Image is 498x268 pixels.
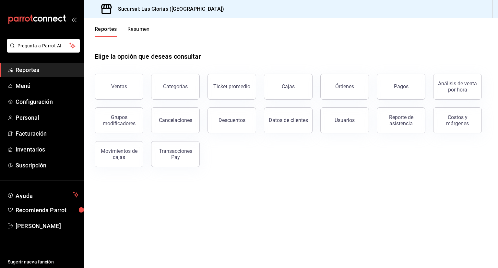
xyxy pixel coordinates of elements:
[95,26,117,37] button: Reportes
[433,74,482,100] button: Análisis de venta por hora
[113,5,224,13] h3: Sucursal: Las Glorias ([GEOGRAPHIC_DATA])
[377,107,425,133] button: Reporte de asistencia
[437,80,478,93] div: Análisis de venta por hora
[437,114,478,127] div: Costos y márgenes
[151,107,200,133] button: Cancelaciones
[207,74,256,100] button: Ticket promedio
[16,206,79,214] span: Recomienda Parrot
[151,74,200,100] button: Categorías
[71,17,77,22] button: open_drawer_menu
[5,47,80,54] a: Pregunta a Parrot AI
[163,83,188,90] div: Categorías
[95,141,143,167] button: Movimientos de cajas
[127,26,150,37] button: Resumen
[95,107,143,133] button: Grupos modificadores
[16,222,79,230] span: [PERSON_NAME]
[320,74,369,100] button: Órdenes
[95,26,150,37] div: navigation tabs
[95,74,143,100] button: Ventas
[159,117,192,123] div: Cancelaciones
[381,114,421,127] div: Reporte de asistencia
[16,97,79,106] span: Configuración
[264,107,313,133] button: Datos de clientes
[282,83,295,90] div: Cajas
[377,74,425,100] button: Pagos
[207,107,256,133] button: Descuentos
[18,43,70,49] span: Pregunta a Parrot AI
[111,83,127,90] div: Ventas
[155,148,196,160] div: Transacciones Pay
[16,191,70,199] span: Ayuda
[99,114,139,127] div: Grupos modificadores
[8,259,79,265] span: Sugerir nueva función
[16,81,79,90] span: Menú
[16,113,79,122] span: Personal
[151,141,200,167] button: Transacciones Pay
[269,117,308,123] div: Datos de clientes
[219,117,245,123] div: Descuentos
[264,74,313,100] button: Cajas
[213,83,250,90] div: Ticket promedio
[335,83,354,90] div: Órdenes
[16,161,79,170] span: Suscripción
[16,66,79,74] span: Reportes
[99,148,139,160] div: Movimientos de cajas
[16,129,79,138] span: Facturación
[320,107,369,133] button: Usuarios
[335,117,355,123] div: Usuarios
[433,107,482,133] button: Costos y márgenes
[7,39,80,53] button: Pregunta a Parrot AI
[394,83,409,90] div: Pagos
[95,52,201,61] h1: Elige la opción que deseas consultar
[16,145,79,154] span: Inventarios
